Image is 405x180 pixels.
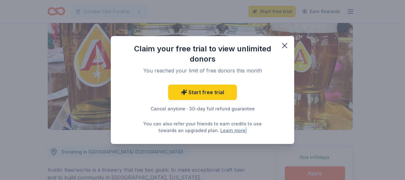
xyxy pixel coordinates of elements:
[124,105,281,113] div: Cancel anytime · 30-day full refund guarantee
[168,85,237,100] a: Start free trial
[124,44,281,64] div: Claim your free trial to view unlimited donors
[131,67,274,74] div: You reached your limit of free donors this month
[141,120,264,134] div: You can also refer your friends to earn credits to use towards an upgraded plan. .
[220,127,245,134] a: Learn more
